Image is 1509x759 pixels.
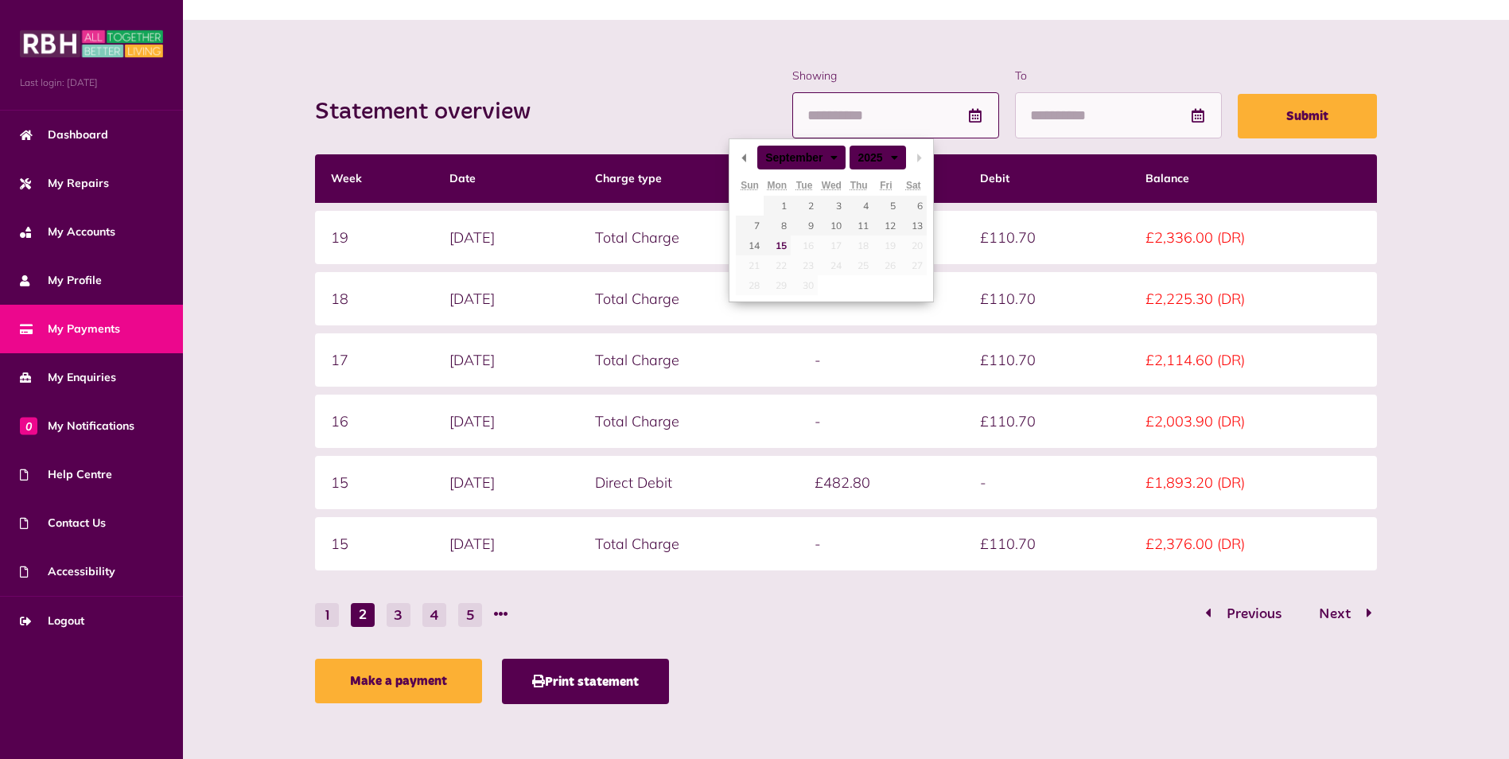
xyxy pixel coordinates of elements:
button: Submit [1238,94,1377,138]
td: £2,114.60 (DR) [1130,333,1378,387]
button: 12 [873,216,900,235]
th: Charge type [579,154,799,203]
span: My Profile [20,272,102,289]
button: 13 [900,216,927,235]
abbr: Thursday [850,180,868,191]
input: Use the arrow keys to pick a date [792,92,999,139]
td: £2,376.00 (DR) [1130,517,1378,570]
button: Go to page 3 [1302,603,1377,626]
label: Showing [792,68,999,84]
button: 3 [818,196,845,216]
abbr: Saturday [906,180,921,191]
td: £110.70 [964,211,1130,264]
button: 6 [900,196,927,216]
label: To [1015,68,1222,84]
button: 4 [846,196,873,216]
span: Dashboard [20,127,108,143]
button: Go to page 4 [422,603,446,627]
button: Go to page 1 [1200,603,1298,626]
td: Direct Debit [579,456,799,509]
span: My Notifications [20,418,134,434]
td: 18 [315,272,434,325]
button: Go to page 5 [458,603,482,627]
span: Previous [1215,607,1293,621]
td: £110.70 [964,517,1130,570]
button: Previous Month [736,146,752,169]
td: Total Charge [579,395,799,448]
button: Print statement [502,659,669,704]
th: Date [434,154,579,203]
button: 10 [818,216,845,235]
td: £2,003.90 (DR) [1130,395,1378,448]
td: [DATE] [434,456,579,509]
span: My Payments [20,321,120,337]
td: 19 [315,211,434,264]
button: Next Month [911,146,927,169]
span: My Repairs [20,175,109,192]
h2: Statement overview [315,98,546,127]
span: Next [1307,607,1363,621]
div: 2025 [850,146,905,169]
button: 14 [736,235,763,255]
span: Contact Us [20,515,106,531]
td: - [799,333,964,387]
button: 2 [791,196,818,216]
button: Go to page 1 [315,603,339,627]
td: £1,893.20 (DR) [1130,456,1378,509]
abbr: Friday [880,180,892,191]
td: 15 [315,517,434,570]
button: 11 [846,216,873,235]
abbr: Wednesday [822,180,842,191]
td: £110.70 [964,272,1130,325]
button: 8 [764,216,791,235]
abbr: Tuesday [796,180,812,191]
abbr: Sunday [741,180,759,191]
td: 17 [315,333,434,387]
td: [DATE] [434,395,579,448]
td: Total Charge [579,211,799,264]
span: 0 [20,417,37,434]
span: Logout [20,613,84,629]
td: [DATE] [434,333,579,387]
td: £482.80 [799,456,964,509]
td: Total Charge [579,272,799,325]
th: Debit [964,154,1130,203]
td: - [799,395,964,448]
td: - [964,456,1130,509]
abbr: Monday [767,180,787,191]
span: Help Centre [20,466,112,483]
span: My Enquiries [20,369,116,386]
button: 7 [736,216,763,235]
span: Last login: [DATE] [20,76,163,90]
td: - [799,517,964,570]
td: £110.70 [964,395,1130,448]
button: 1 [764,196,791,216]
span: Accessibility [20,563,115,580]
span: My Accounts [20,224,115,240]
td: 15 [315,456,434,509]
td: [DATE] [434,517,579,570]
td: [DATE] [434,272,579,325]
button: 9 [791,216,818,235]
button: 15 [764,235,791,255]
th: Week [315,154,434,203]
td: [DATE] [434,211,579,264]
td: £110.70 [964,333,1130,387]
img: MyRBH [20,28,163,60]
button: Go to page 3 [387,603,410,627]
button: 5 [873,196,900,216]
td: 16 [315,395,434,448]
td: Total Charge [579,517,799,570]
td: Total Charge [579,333,799,387]
td: £2,225.30 (DR) [1130,272,1378,325]
td: £2,336.00 (DR) [1130,211,1378,264]
th: Balance [1130,154,1378,203]
a: Make a payment [315,659,482,703]
div: September [757,146,846,169]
